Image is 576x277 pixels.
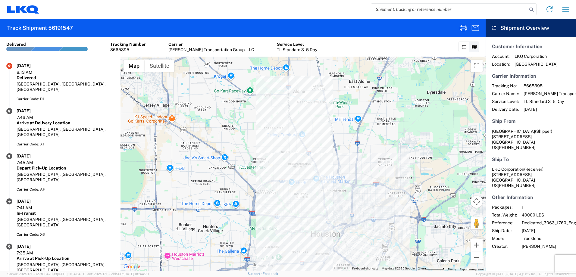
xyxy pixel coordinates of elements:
div: Delivered [17,75,114,80]
span: [PHONE_NUMBER] [498,145,535,150]
h5: Customer Information [492,44,570,49]
div: [DATE] [17,153,47,159]
span: Copyright © [DATE]-[DATE] Agistix Inc., All Rights Reserved [476,271,569,277]
span: (Receiver) [524,167,543,172]
div: In-Transit [17,210,114,216]
span: [GEOGRAPHIC_DATA] [492,129,535,134]
div: [DATE] [17,244,47,249]
button: Show satellite imagery [145,60,174,72]
button: Zoom in [471,239,483,251]
div: 7:41 AM [17,205,47,210]
div: Tracking Number [110,42,146,47]
button: Map Scale: 2 km per 60 pixels [416,266,446,271]
div: [GEOGRAPHIC_DATA], [GEOGRAPHIC_DATA], [GEOGRAPHIC_DATA] [17,217,114,228]
span: Delivery Date: [492,107,519,112]
span: Client: 2025.17.0-5dd568f [83,272,149,276]
img: Google [122,263,142,271]
span: 2 km [418,267,425,270]
div: 7:45 AM [17,160,47,165]
div: Carrier Code: D1 [17,96,114,102]
div: 7:35 AM [17,250,47,256]
span: Server: 2025.17.0-327f6347098 [7,272,80,276]
span: Service Level: [492,99,519,104]
div: Carrier [168,42,254,47]
span: [STREET_ADDRESS] [492,134,532,139]
div: Carrier Code: X1 [17,142,114,147]
span: [GEOGRAPHIC_DATA] [515,61,558,67]
div: [DATE] [17,63,47,68]
h5: Ship To [492,157,570,162]
span: Location: [492,61,510,67]
a: Terms [448,268,456,271]
button: Toggle fullscreen view [471,60,483,72]
div: 8:13 AM [17,70,47,75]
div: Carrier Code: X6 [17,232,114,237]
address: [GEOGRAPHIC_DATA] US [492,129,570,150]
a: Open this area in Google Maps (opens a new window) [122,263,142,271]
button: Drag Pegman onto the map to open Street View [471,217,483,229]
span: [DATE] 08:44:20 [124,272,149,276]
div: 8665395 [110,47,146,52]
address: [GEOGRAPHIC_DATA] US [492,167,570,188]
a: Feedback [263,272,278,275]
span: Account: [492,54,510,59]
input: Shipment, tracking or reference number [371,4,527,15]
a: Report a map error [460,268,484,271]
span: [PHONE_NUMBER] [498,183,535,188]
button: Zoom out [471,251,483,263]
button: Map camera controls [471,196,483,208]
div: Depart Pick-Up Location [17,165,114,171]
div: [GEOGRAPHIC_DATA], [GEOGRAPHIC_DATA], [GEOGRAPHIC_DATA] [17,262,114,273]
div: [GEOGRAPHIC_DATA], [GEOGRAPHIC_DATA], [GEOGRAPHIC_DATA] [17,126,114,137]
div: Carrier Code: AF [17,187,114,192]
div: [DATE] [17,198,47,204]
div: 7:46 AM [17,115,47,120]
h5: Other Information [492,195,570,200]
span: Tracking No: [492,83,519,89]
span: Reference: [492,220,517,226]
span: [DATE] 11:04:24 [57,272,80,276]
h2: Track Shipment 56191547 [7,24,73,32]
div: TL Standard 3 - 5 Day [277,47,317,52]
span: Ship Date: [492,228,517,233]
div: [PERSON_NAME] Transportation Group, LLC [168,47,254,52]
span: LKQ Corporation [515,54,558,59]
span: Map data ©2025 Google [382,267,415,270]
h5: Carrier Information [492,73,570,79]
div: Service Level [277,42,317,47]
span: (Shipper) [535,129,552,134]
div: [DATE] [17,108,47,114]
span: Mode: [492,236,517,241]
button: Show street map [124,60,145,72]
span: Carrier Name: [492,91,519,96]
div: Delivered [6,42,26,47]
header: Shipment Overview [486,19,576,37]
div: Arrive at Delivery Location [17,120,114,126]
span: Packages: [492,204,517,210]
div: Arrive at Pick-Up Location [17,256,114,261]
h5: Ship From [492,118,570,124]
span: Total Weight: [492,212,517,218]
div: [GEOGRAPHIC_DATA], [GEOGRAPHIC_DATA], [GEOGRAPHIC_DATA] [17,81,114,92]
button: Keyboard shortcuts [352,266,378,271]
a: Support [248,272,263,275]
span: Creator: [492,244,517,249]
div: [GEOGRAPHIC_DATA], [GEOGRAPHIC_DATA], [GEOGRAPHIC_DATA] [17,172,114,182]
span: LKQ Corporation [STREET_ADDRESS] [492,167,543,177]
